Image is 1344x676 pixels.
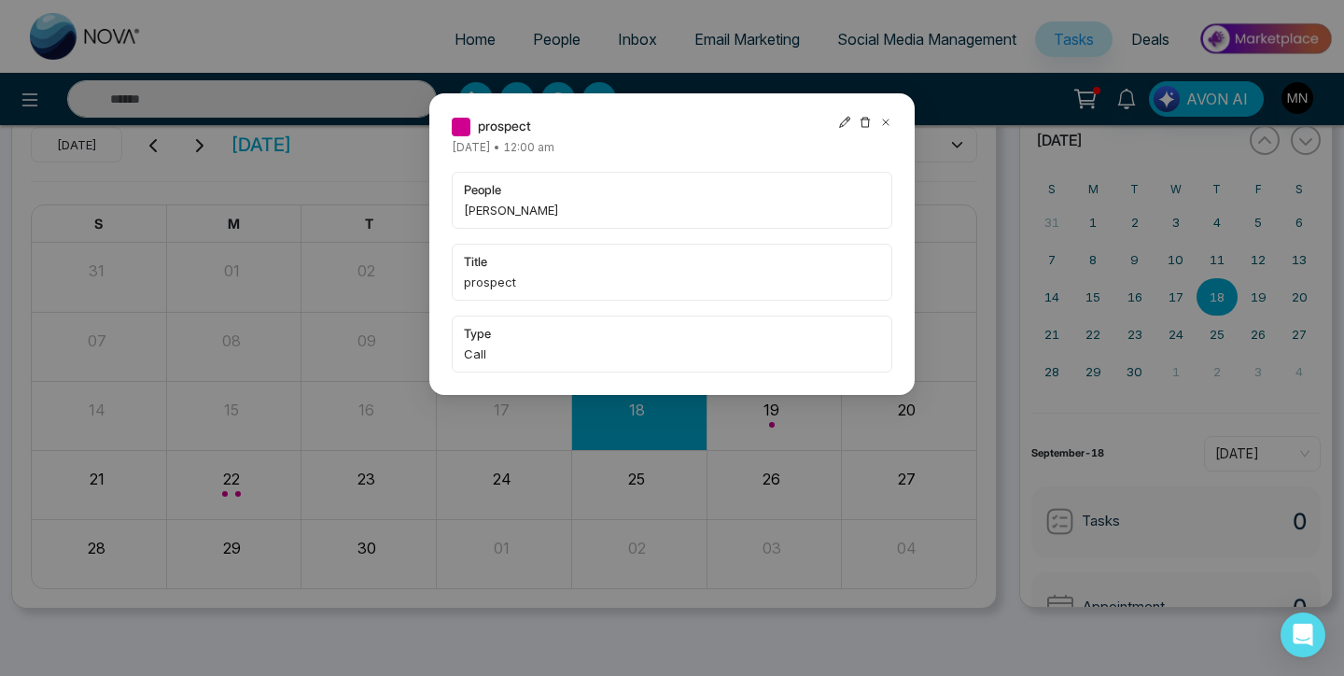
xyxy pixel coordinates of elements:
[464,324,880,343] span: type
[464,345,880,363] span: Call
[464,180,880,199] span: people
[464,252,880,271] span: title
[478,116,531,136] span: prospect
[464,201,880,219] span: [PERSON_NAME]
[452,140,554,154] span: [DATE] • 12:00 am
[464,273,880,291] span: prospect
[1281,613,1325,657] div: Open Intercom Messenger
